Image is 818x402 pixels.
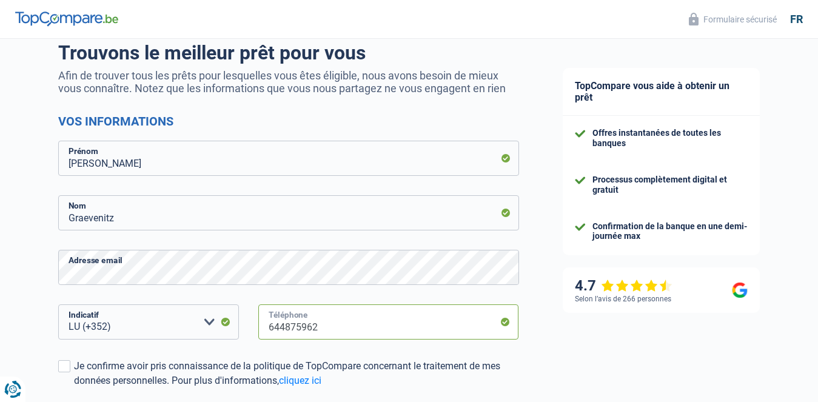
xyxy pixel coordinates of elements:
[592,128,748,149] div: Offres instantanées de toutes les banques
[58,69,519,95] p: Afin de trouver tous les prêts pour lesquelles vous êtes éligible, nous avons besoin de mieux vou...
[15,12,118,26] img: TopCompare Logo
[258,304,519,340] input: 242627
[58,41,519,64] h1: Trouvons le meilleur prêt pour vous
[563,68,760,116] div: TopCompare vous aide à obtenir un prêt
[592,221,748,242] div: Confirmation de la banque en une demi-journée max
[74,359,519,388] div: Je confirme avoir pris connaissance de la politique de TopCompare concernant le traitement de mes...
[790,13,803,26] div: fr
[279,375,321,386] a: cliquez ici
[58,114,519,129] h2: Vos informations
[682,9,784,29] button: Formulaire sécurisé
[575,277,672,295] div: 4.7
[3,312,4,313] img: Advertisement
[575,295,671,303] div: Selon l’avis de 266 personnes
[592,175,748,195] div: Processus complètement digital et gratuit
